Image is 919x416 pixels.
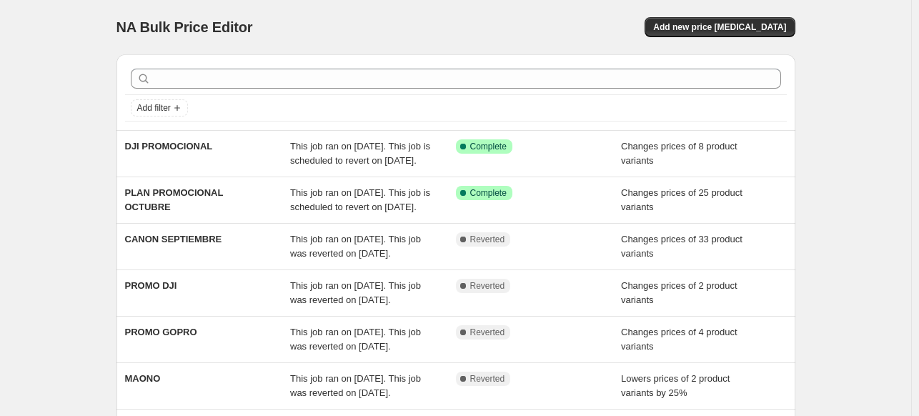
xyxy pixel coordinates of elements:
span: This job ran on [DATE]. This job is scheduled to revert on [DATE]. [290,141,430,166]
span: PROMO DJI [125,280,177,291]
button: Add filter [131,99,188,117]
span: PROMO GOPRO [125,327,197,337]
span: Complete [470,187,507,199]
span: NA Bulk Price Editor [116,19,253,35]
span: This job ran on [DATE]. This job was reverted on [DATE]. [290,234,421,259]
span: Add new price [MEDICAL_DATA] [653,21,786,33]
span: Complete [470,141,507,152]
span: Changes prices of 33 product variants [621,234,742,259]
span: Lowers prices of 2 product variants by 25% [621,373,730,398]
span: This job ran on [DATE]. This job was reverted on [DATE]. [290,280,421,305]
button: Add new price [MEDICAL_DATA] [645,17,795,37]
span: Changes prices of 25 product variants [621,187,742,212]
span: CANON SEPTIEMBRE [125,234,222,244]
span: Reverted [470,373,505,385]
span: DJI PROMOCIONAL [125,141,213,152]
span: PLAN PROMOCIONAL OCTUBRE [125,187,224,212]
span: Reverted [470,327,505,338]
span: This job ran on [DATE]. This job was reverted on [DATE]. [290,327,421,352]
span: Add filter [137,102,171,114]
span: This job ran on [DATE]. This job is scheduled to revert on [DATE]. [290,187,430,212]
span: Reverted [470,234,505,245]
span: Changes prices of 8 product variants [621,141,737,166]
span: MAONO [125,373,161,384]
span: This job ran on [DATE]. This job was reverted on [DATE]. [290,373,421,398]
span: Changes prices of 2 product variants [621,280,737,305]
span: Reverted [470,280,505,292]
span: Changes prices of 4 product variants [621,327,737,352]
